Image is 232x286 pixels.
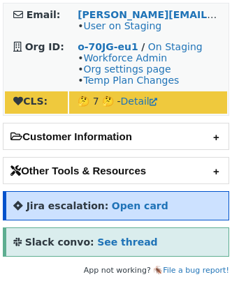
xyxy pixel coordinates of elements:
strong: Slack convo: [25,236,94,248]
span: • [78,20,161,31]
a: Detail [121,96,157,107]
a: User on Staging [83,20,161,31]
strong: / [141,41,145,52]
td: 🤔 7 🤔 - [69,91,227,114]
footer: App not working? 🪳 [3,264,229,278]
a: File a bug report! [163,266,229,275]
strong: CLS: [13,96,48,107]
a: Workforce Admin [83,52,167,63]
a: Temp Plan Changes [83,75,179,86]
strong: Email: [27,9,61,20]
a: Org settings page [83,63,171,75]
strong: Jira escalation: [27,200,109,211]
h2: Customer Information [3,123,229,149]
strong: Org ID: [25,41,64,52]
a: On Staging [148,41,203,52]
a: o-70JG-eu1 [78,41,138,52]
span: • • • [78,52,179,86]
a: Open card [112,200,168,211]
h2: Other Tools & Resources [3,158,229,183]
a: See thread [97,236,157,248]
